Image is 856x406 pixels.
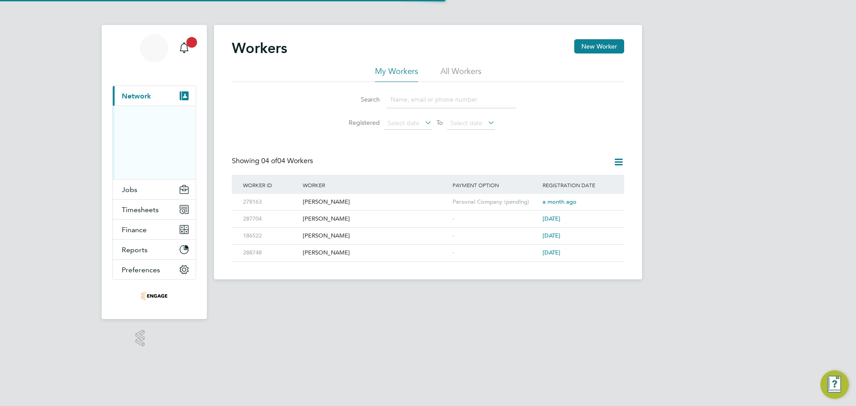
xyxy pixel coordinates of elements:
span: Finance [122,226,147,234]
span: Persie Frost [112,66,196,77]
button: Timesheets [113,200,196,219]
div: 186522 [241,228,300,244]
button: Preferences [113,260,196,279]
span: 04 of [261,156,277,165]
img: deverellsmith-logo-retina.png [141,289,168,303]
div: Registration Date [540,175,615,195]
div: [PERSON_NAME] [300,194,450,210]
div: Payment Option [450,175,540,195]
a: Team Members [122,114,171,121]
span: Preferences [122,266,160,274]
span: [DATE] [543,249,560,256]
div: 287704 [241,211,300,227]
h2: Workers [232,39,287,57]
span: [DATE] [543,215,560,222]
div: [PERSON_NAME] [300,211,450,227]
li: All Workers [440,66,481,82]
a: Workers [122,151,150,159]
button: Finance [113,220,196,239]
div: Network [113,106,196,179]
label: Search [340,95,380,103]
a: 2 [175,34,193,62]
div: Personal Company (pending) [450,194,540,210]
button: Network [113,86,196,106]
a: 288748[PERSON_NAME]-[DATE] [241,244,615,252]
a: Businesses [122,126,158,134]
a: Powered byEngage [136,330,173,347]
span: To [434,117,445,128]
a: Sites [122,139,138,146]
button: New Worker [574,39,624,53]
div: - [450,228,540,244]
a: Contacts [122,164,150,171]
div: 278163 [241,194,300,210]
a: PF[PERSON_NAME] [112,34,196,77]
span: [DATE] [543,232,560,239]
div: - [450,245,540,261]
button: Jobs [113,180,196,199]
div: Worker [300,175,450,195]
span: a month ago [543,198,576,205]
div: 288748 [241,245,300,261]
li: My Workers [375,66,418,82]
input: Name, email or phone number [386,91,516,108]
div: Worker ID [241,175,300,195]
span: Jobs [122,185,137,194]
div: [PERSON_NAME] [300,245,450,261]
a: 287704[PERSON_NAME]-[DATE] [241,210,615,218]
span: 2 [186,37,197,48]
nav: Main navigation [102,25,207,319]
span: Timesheets [122,205,159,214]
div: [PERSON_NAME] [300,228,450,244]
span: Engage [148,337,173,345]
div: Showing [232,156,315,166]
label: Registered [340,119,380,127]
a: Go to home page [112,289,196,303]
button: Engage Resource Center [820,370,849,399]
a: 278163[PERSON_NAME]Personal Company (pending)a month ago [241,193,615,201]
span: Powered by [148,330,173,337]
span: Select date [387,119,420,127]
a: 186522[PERSON_NAME]-[DATE] [241,227,615,235]
span: Select date [450,119,482,127]
span: Reports [122,246,148,254]
button: Reports [113,240,196,259]
span: PF [148,42,161,54]
span: Network [122,92,151,100]
div: - [450,211,540,227]
span: 04 Workers [261,156,313,165]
